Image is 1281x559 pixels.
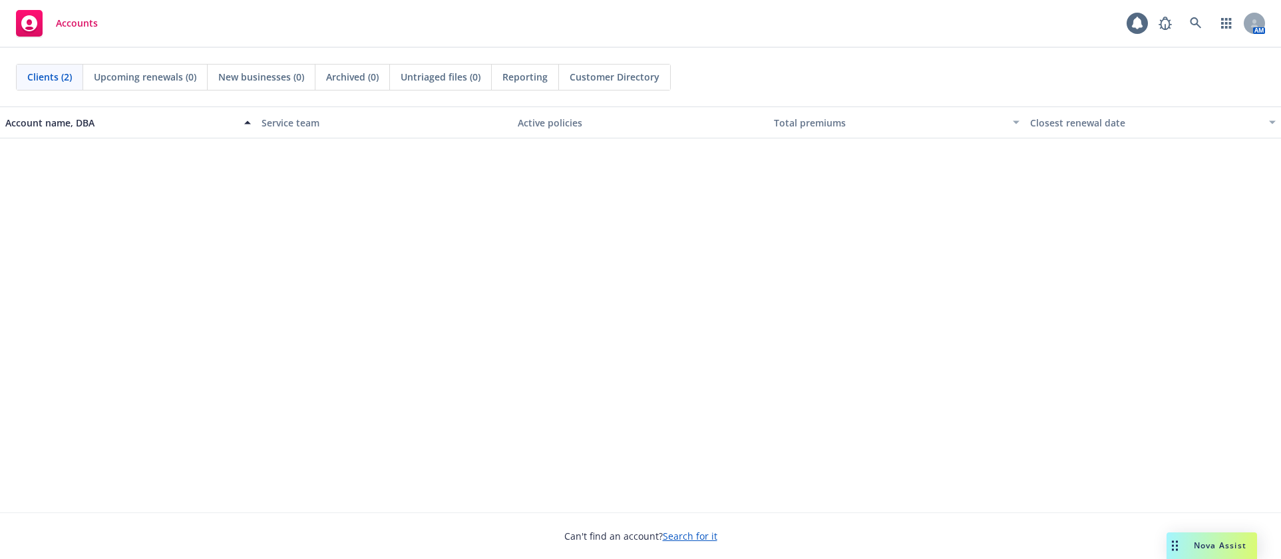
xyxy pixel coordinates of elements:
div: Closest renewal date [1030,116,1261,130]
div: Account name, DBA [5,116,236,130]
button: Active policies [512,106,769,138]
span: Upcoming renewals (0) [94,70,196,84]
a: Search [1183,10,1209,37]
button: Service team [256,106,512,138]
span: New businesses (0) [218,70,304,84]
div: Service team [262,116,507,130]
span: Untriaged files (0) [401,70,480,84]
a: Report a Bug [1152,10,1179,37]
span: Accounts [56,18,98,29]
div: Active policies [518,116,763,130]
span: Archived (0) [326,70,379,84]
span: Clients (2) [27,70,72,84]
button: Closest renewal date [1025,106,1281,138]
a: Switch app [1213,10,1240,37]
div: Total premiums [774,116,1005,130]
span: Reporting [502,70,548,84]
span: Nova Assist [1194,540,1246,551]
button: Total premiums [769,106,1025,138]
span: Can't find an account? [564,529,717,543]
button: Nova Assist [1167,532,1257,559]
a: Accounts [11,5,103,42]
div: Drag to move [1167,532,1183,559]
a: Search for it [663,530,717,542]
span: Customer Directory [570,70,659,84]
